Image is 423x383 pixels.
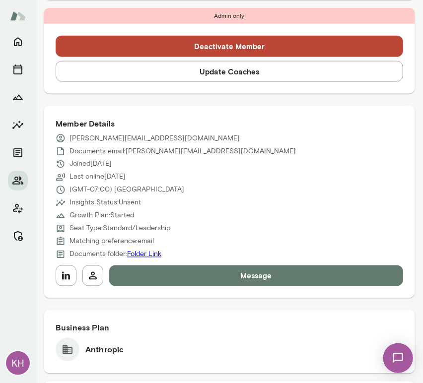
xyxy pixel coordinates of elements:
button: Manage [8,226,28,246]
p: Seat Type: Standard/Leadership [70,224,170,234]
button: Message [109,265,403,286]
button: Deactivate Member [56,36,403,57]
h6: Member Details [56,118,403,129]
div: Admin only [44,8,415,24]
p: Matching preference: email [70,237,154,247]
h6: Business Plan [56,322,403,334]
p: Joined [DATE] [70,159,112,169]
button: Update Coaches [56,61,403,82]
div: KH [6,351,30,375]
button: Documents [8,143,28,163]
img: Mento [10,6,26,25]
h6: Anthropic [85,344,124,356]
button: Members [8,171,28,191]
p: Documents email: [PERSON_NAME][EMAIL_ADDRESS][DOMAIN_NAME] [70,146,296,156]
button: Insights [8,115,28,135]
button: Home [8,32,28,52]
p: (GMT-07:00) [GEOGRAPHIC_DATA] [70,185,184,195]
button: Client app [8,198,28,218]
a: Folder Link [127,250,161,258]
button: Growth Plan [8,87,28,107]
p: Documents folder: [70,250,161,259]
p: Insights Status: Unsent [70,198,141,208]
p: Growth Plan: Started [70,211,134,221]
p: [PERSON_NAME][EMAIL_ADDRESS][DOMAIN_NAME] [70,133,240,143]
p: Last online [DATE] [70,172,126,182]
button: Sessions [8,60,28,79]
